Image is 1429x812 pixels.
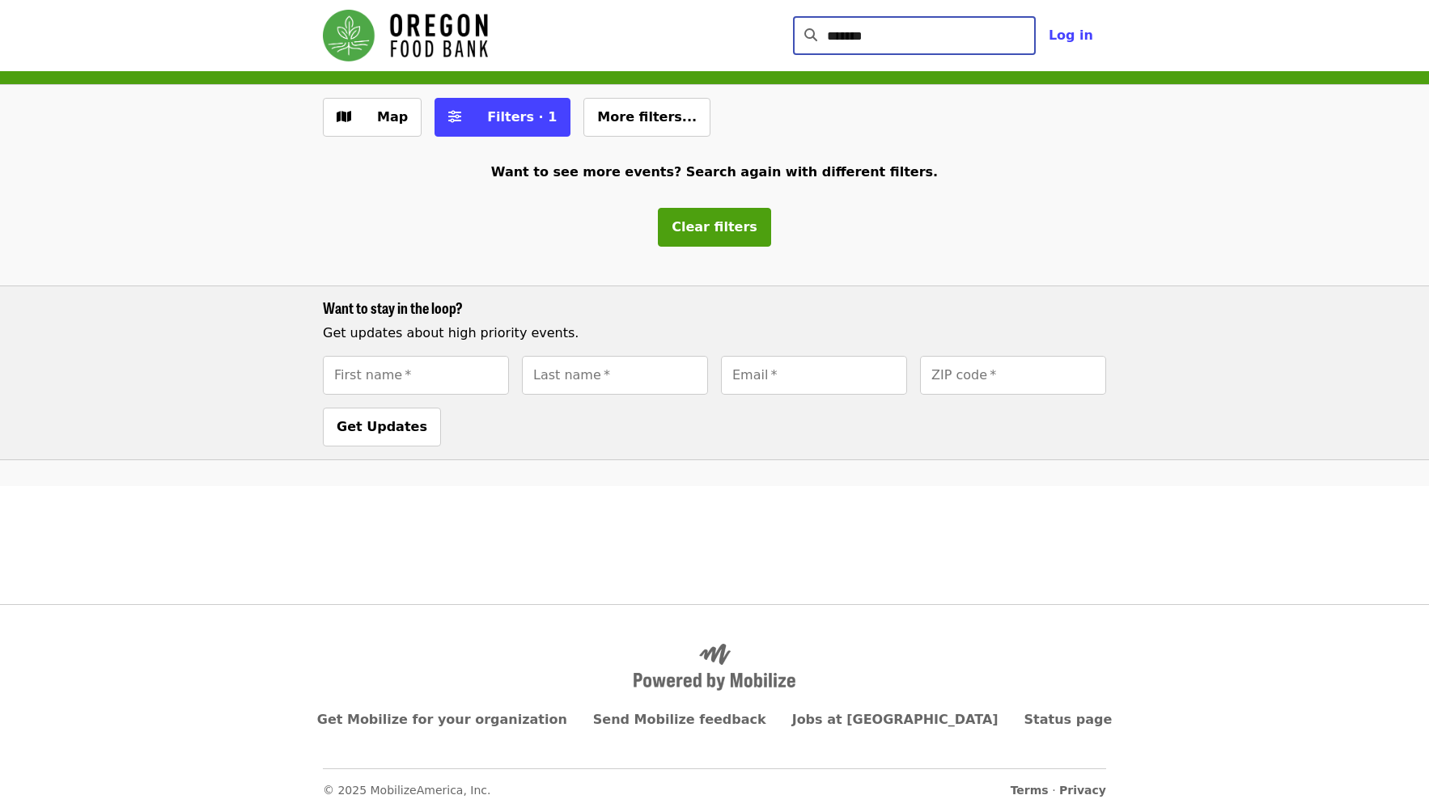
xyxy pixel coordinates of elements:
i: search icon [804,27,817,43]
a: Send Mobilize feedback [593,712,766,727]
input: [object Object] [323,356,509,395]
span: Map [377,109,408,125]
a: Status page [1024,712,1113,727]
span: Want to see more events? Search again with different filters. [491,164,938,180]
input: [object Object] [721,356,907,395]
span: Get updates about high priority events. [323,325,579,340]
span: Filters · 1 [487,109,557,125]
i: map icon [337,109,351,125]
img: Oregon Food Bank - Home [323,10,488,61]
button: Filters (1 selected) [435,98,570,137]
button: Get Updates [323,408,441,446]
span: Log in [1049,27,1093,43]
button: Log in [1036,19,1106,52]
img: Powered by Mobilize [634,644,795,691]
a: Jobs at [GEOGRAPHIC_DATA] [792,712,999,727]
span: Get Updates [337,419,427,434]
span: More filters... [597,109,697,125]
button: Clear filters [658,208,771,247]
input: [object Object] [920,356,1106,395]
button: Show map view [323,98,422,137]
input: [object Object] [522,356,708,395]
span: Want to stay in the loop? [323,297,463,318]
input: Search [827,16,1036,55]
a: Get Mobilize for your organization [317,712,567,727]
nav: Primary footer navigation [323,710,1106,730]
i: sliders-h icon [448,109,461,125]
nav: Secondary footer navigation [323,768,1106,799]
span: © 2025 MobilizeAmerica, Inc. [323,784,491,797]
button: More filters... [583,98,710,137]
a: Privacy [1059,784,1106,797]
span: · [1011,782,1106,799]
a: Terms [1011,784,1049,797]
span: Clear filters [672,219,757,235]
